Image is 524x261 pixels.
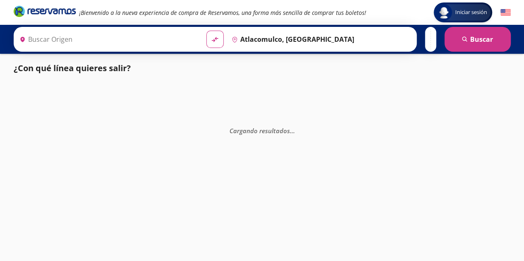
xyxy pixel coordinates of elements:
[500,7,511,18] button: English
[228,29,412,50] input: Buscar Destino
[452,8,490,17] span: Iniciar sesión
[229,126,295,134] em: Cargando resultados
[14,62,131,74] p: ¿Con qué línea quieres salir?
[79,9,366,17] em: ¡Bienvenido a la nueva experiencia de compra de Reservamos, una forma más sencilla de comprar tus...
[14,5,76,20] a: Brand Logo
[16,29,200,50] input: Buscar Origen
[293,126,295,134] span: .
[290,126,292,134] span: .
[14,5,76,17] i: Brand Logo
[292,126,293,134] span: .
[444,27,511,52] button: Buscar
